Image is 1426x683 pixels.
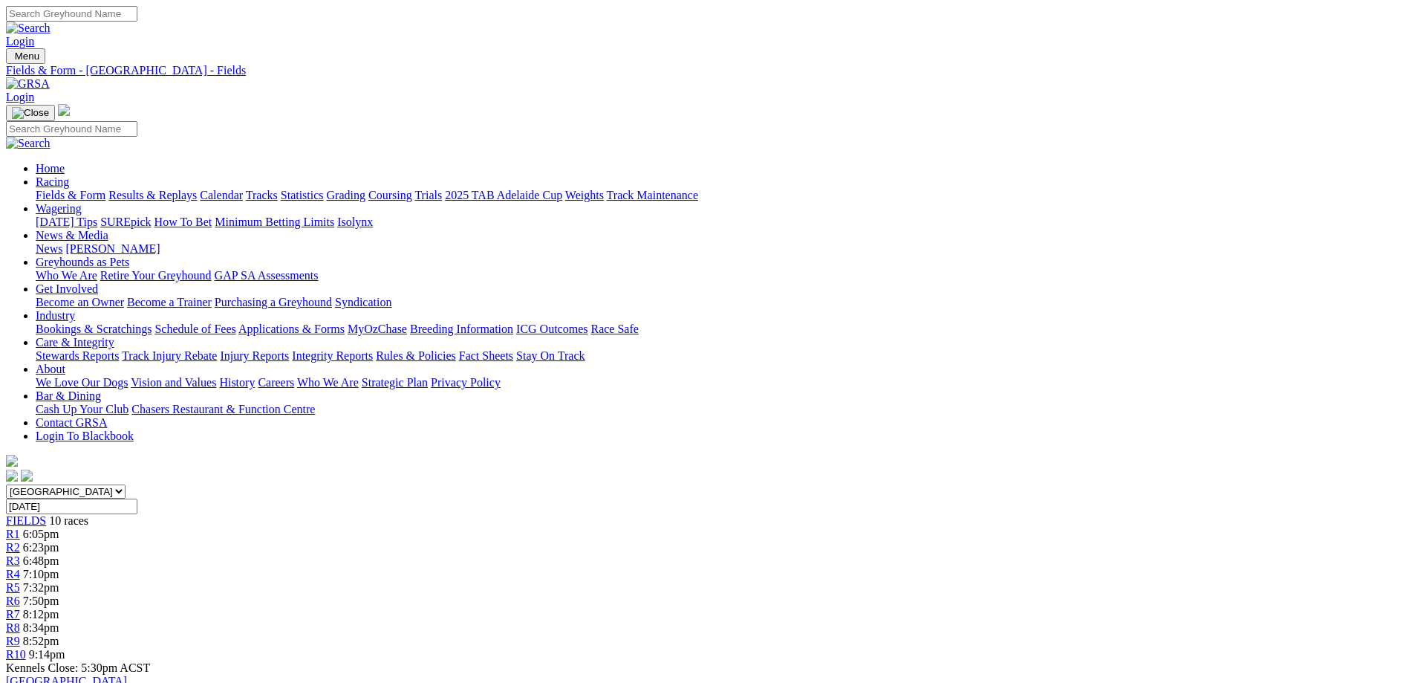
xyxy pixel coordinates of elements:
[36,216,1420,229] div: Wagering
[122,349,217,362] a: Track Injury Rebate
[215,296,332,308] a: Purchasing a Greyhound
[6,568,20,580] a: R4
[414,189,442,201] a: Trials
[36,403,1420,416] div: Bar & Dining
[36,376,128,389] a: We Love Our Dogs
[6,137,51,150] img: Search
[36,189,105,201] a: Fields & Form
[23,568,59,580] span: 7:10pm
[100,216,151,228] a: SUREpick
[58,104,70,116] img: logo-grsa-white.png
[219,376,255,389] a: History
[36,202,82,215] a: Wagering
[6,635,20,647] a: R9
[6,22,51,35] img: Search
[220,349,289,362] a: Injury Reports
[108,189,197,201] a: Results & Replays
[6,608,20,621] a: R7
[238,323,345,335] a: Applications & Forms
[23,541,59,554] span: 6:23pm
[516,349,585,362] a: Stay On Track
[258,376,294,389] a: Careers
[23,608,59,621] span: 8:12pm
[23,554,59,567] span: 6:48pm
[6,77,50,91] img: GRSA
[36,216,97,228] a: [DATE] Tips
[6,621,20,634] a: R8
[131,376,216,389] a: Vision and Values
[127,296,212,308] a: Become a Trainer
[100,269,212,282] a: Retire Your Greyhound
[36,256,129,268] a: Greyhounds as Pets
[6,528,20,540] a: R1
[36,296,124,308] a: Become an Owner
[337,216,373,228] a: Isolynx
[36,189,1420,202] div: Racing
[36,269,97,282] a: Who We Are
[6,64,1420,77] a: Fields & Form - [GEOGRAPHIC_DATA] - Fields
[6,595,20,607] a: R6
[15,51,39,62] span: Menu
[23,528,59,540] span: 6:05pm
[297,376,359,389] a: Who We Are
[362,376,428,389] a: Strategic Plan
[36,336,114,349] a: Care & Integrity
[565,189,604,201] a: Weights
[36,309,75,322] a: Industry
[36,349,1420,363] div: Care & Integrity
[6,541,20,554] a: R2
[49,514,88,527] span: 10 races
[36,363,65,375] a: About
[281,189,324,201] a: Statistics
[431,376,501,389] a: Privacy Policy
[445,189,562,201] a: 2025 TAB Adelaide Cup
[6,91,34,103] a: Login
[36,349,119,362] a: Stewards Reports
[6,499,137,514] input: Select date
[6,455,18,467] img: logo-grsa-white.png
[292,349,373,362] a: Integrity Reports
[6,581,20,594] a: R5
[6,554,20,567] a: R3
[410,323,513,335] a: Breeding Information
[36,269,1420,282] div: Greyhounds as Pets
[23,581,59,594] span: 7:32pm
[131,403,315,415] a: Chasers Restaurant & Function Centre
[246,189,278,201] a: Tracks
[6,661,150,674] span: Kennels Close: 5:30pm ACST
[6,470,18,482] img: facebook.svg
[368,189,412,201] a: Coursing
[200,189,243,201] a: Calendar
[215,269,319,282] a: GAP SA Assessments
[376,349,456,362] a: Rules & Policies
[516,323,587,335] a: ICG Outcomes
[36,162,65,175] a: Home
[12,107,49,119] img: Close
[36,282,98,295] a: Get Involved
[215,216,334,228] a: Minimum Betting Limits
[36,296,1420,309] div: Get Involved
[23,635,59,647] span: 8:52pm
[36,229,108,242] a: News & Media
[36,175,69,188] a: Racing
[590,323,638,335] a: Race Safe
[23,595,59,607] span: 7:50pm
[21,470,33,482] img: twitter.svg
[65,242,160,255] a: [PERSON_NAME]
[36,430,134,442] a: Login To Blackbook
[154,323,235,335] a: Schedule of Fees
[6,514,46,527] a: FIELDS
[36,242,62,255] a: News
[607,189,698,201] a: Track Maintenance
[36,403,128,415] a: Cash Up Your Club
[154,216,212,228] a: How To Bet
